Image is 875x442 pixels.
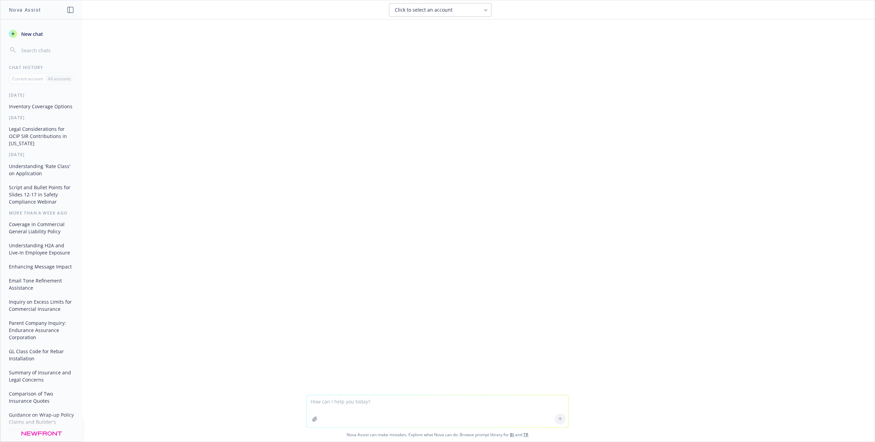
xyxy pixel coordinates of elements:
[6,28,77,40] button: New chat
[6,317,77,343] button: Parent Company Inquiry: Endurance Assurance Corporation
[20,30,43,38] span: New chat
[523,432,528,438] a: TR
[389,3,492,17] button: Click to select an account
[6,367,77,385] button: Summary of Insurance and Legal Concerns
[6,388,77,406] button: Comparison of Two Insurance Quotes
[6,409,77,435] button: Guidance on Wrap-up Policy Claims and Builder's Counsel Letter
[395,6,453,13] span: Click to select an account
[510,432,514,438] a: BI
[6,161,77,179] button: Understanding 'Rate Class' on Application
[1,92,82,98] div: [DATE]
[1,115,82,121] div: [DATE]
[6,182,77,207] button: Script and Bullet Points for Slides 12-17 in Safety Compliance Webinar
[3,428,872,442] span: Nova Assist can make mistakes. Explore what Nova can do: Browse prompt library for and
[20,45,74,55] input: Search chats
[6,346,77,364] button: GL Class Code for Rebar Installation
[6,101,77,112] button: Inventory Coverage Options
[9,6,41,13] h1: Nova Assist
[6,240,77,258] button: Understanding H2A and Live-In Employee Exposure
[1,65,82,70] div: Chat History
[12,76,43,82] p: Current account
[6,123,77,149] button: Legal Considerations for OCIP SIR Contributions in [US_STATE]
[6,219,77,237] button: Coverage in Commercial General Liability Policy
[6,261,77,272] button: Enhancing Message Impact
[48,76,71,82] p: All accounts
[6,296,77,315] button: Inquiry on Excess Limits for Commercial Insurance
[6,275,77,293] button: Email Tone Refinement Assistance
[1,152,82,157] div: [DATE]
[1,210,82,216] div: More than a week ago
